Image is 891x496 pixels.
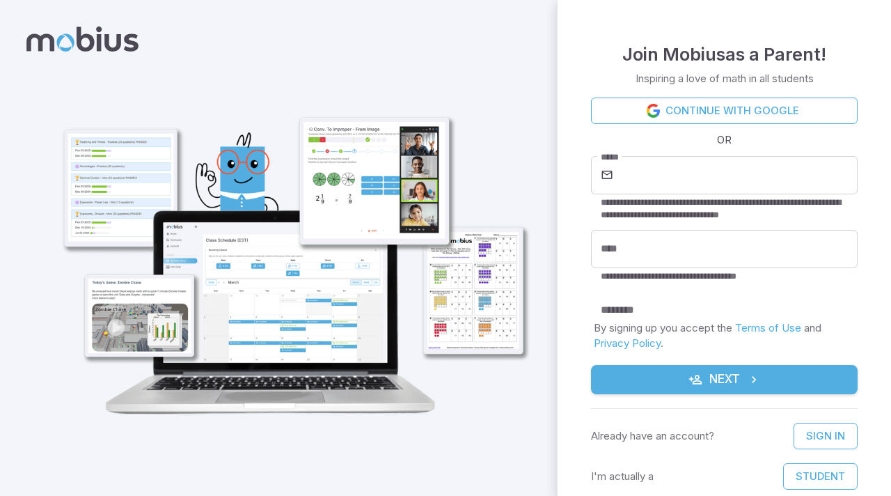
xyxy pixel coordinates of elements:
[39,62,540,430] img: parent_1-illustration
[622,40,826,68] h4: Join Mobius as a Parent !
[591,428,714,444] p: Already have an account?
[594,320,855,351] p: By signing up you accept the and .
[735,321,801,334] a: Terms of Use
[794,423,858,449] a: Sign In
[713,132,735,148] span: OR
[783,463,858,490] button: Student
[591,365,858,394] button: Next
[591,98,858,124] a: Continue with Google
[594,336,661,350] a: Privacy Policy
[591,469,654,484] p: I'm actually a
[636,71,814,86] p: Inspiring a love of math in all students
